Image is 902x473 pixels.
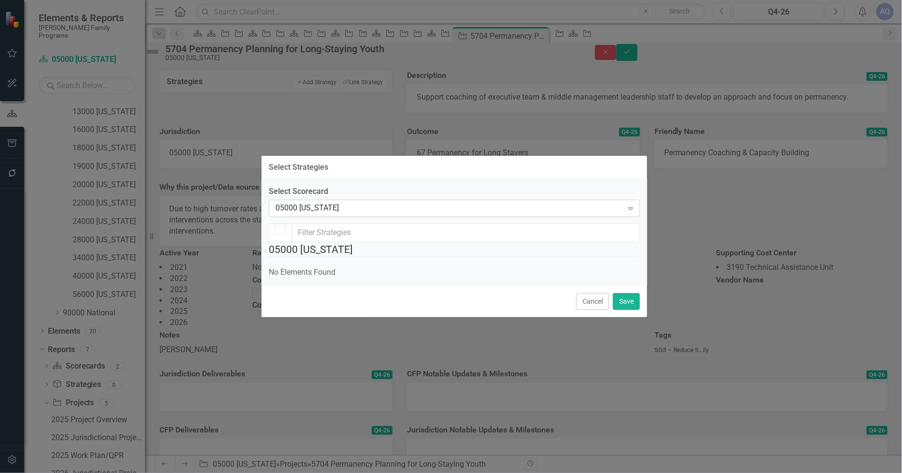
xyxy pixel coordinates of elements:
[613,293,640,310] button: Save
[276,203,623,214] div: 05000 [US_STATE]
[269,242,640,257] legend: 05000 [US_STATE]
[291,223,640,242] input: Filter Strategies
[269,163,328,172] div: Select Strategies
[576,293,609,310] button: Cancel
[269,186,640,197] label: Select Scorecard
[269,267,335,277] span: No Elements Found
